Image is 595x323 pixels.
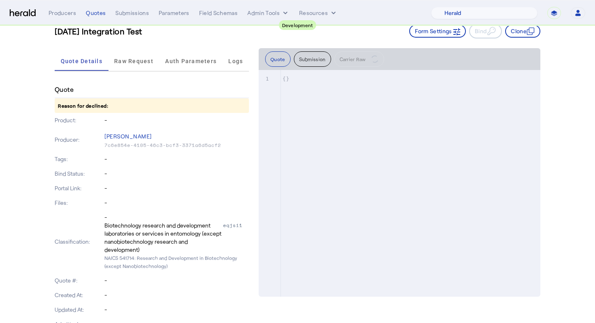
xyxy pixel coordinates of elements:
p: Classification: [55,238,103,246]
button: Resources dropdown menu [299,9,338,17]
p: - [104,213,249,221]
p: 7c6e854e-4105-46c3-bcf3-3371a6d5acf2 [104,142,249,149]
div: Submissions [115,9,149,17]
p: Tags: [55,155,103,163]
p: - [104,291,249,299]
span: {} [283,76,290,82]
div: Producers [49,9,76,17]
div: Development [279,20,317,30]
p: Bind Status: [55,170,103,178]
div: eqjsi1 [223,221,249,254]
h3: [DATE] Integration Test [55,25,142,37]
span: Raw Request [114,58,153,64]
button: Submission [294,51,331,67]
span: Auth Parameters [165,58,217,64]
p: [PERSON_NAME] [104,131,249,142]
span: Quote Details [61,58,102,64]
p: - [104,170,249,178]
div: Biotechnology research and development laboratories or services in entomology (except nanobiotech... [104,221,221,254]
p: - [104,276,249,285]
p: - [104,306,249,314]
button: Clone [505,25,540,38]
p: NAICS 541714: Research and Development in Biotechnology (except Nanobiotechnology) [104,254,249,270]
p: - [104,184,249,192]
p: Created At: [55,291,103,299]
button: Quote [265,51,291,67]
div: Parameters [159,9,189,17]
span: Logs [228,58,243,64]
p: Portal Link: [55,184,103,192]
span: Carrier Raw [340,57,366,62]
p: Quote #: [55,276,103,285]
span: Reason for declined: [58,103,108,108]
h4: Quote [55,85,74,94]
div: Quotes [86,9,106,17]
p: Product: [55,116,103,124]
div: 1 [259,75,270,83]
button: Bind [469,24,502,38]
herald-code-block: quote [259,70,540,297]
p: Producer: [55,136,103,144]
p: - [104,155,249,163]
p: Files: [55,199,103,207]
div: Field Schemas [199,9,238,17]
img: Herald Logo [10,9,36,17]
button: internal dropdown menu [247,9,289,17]
button: Carrier Raw [334,51,384,67]
p: - [104,116,249,124]
button: Form Settings [409,25,466,38]
p: Updated At: [55,306,103,314]
p: - [104,199,249,207]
